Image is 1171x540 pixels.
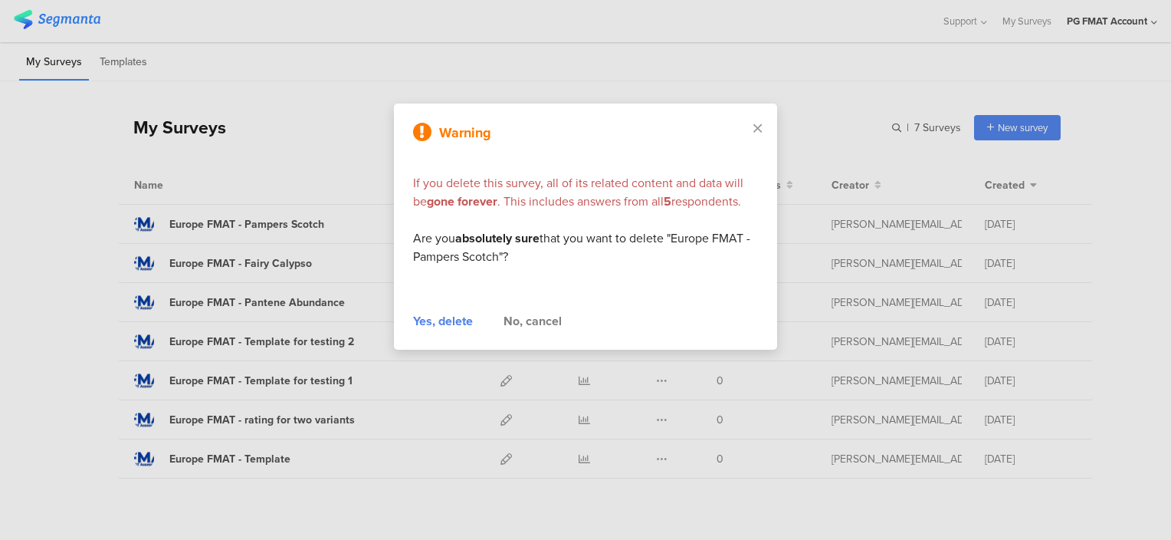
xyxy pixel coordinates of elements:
[427,193,497,210] b: gone forever
[439,123,491,143] span: Warning
[455,229,540,247] b: absolutely sure
[503,312,562,331] div: No, cancel
[413,312,473,331] div: Yes, delete
[664,193,671,210] b: 5
[413,174,743,210] span: If you delete this survey, all of its related content and data will be . This includes answers fr...
[413,174,750,265] span: Are you that you want to delete "Europe FMAT - Pampers Scotch"?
